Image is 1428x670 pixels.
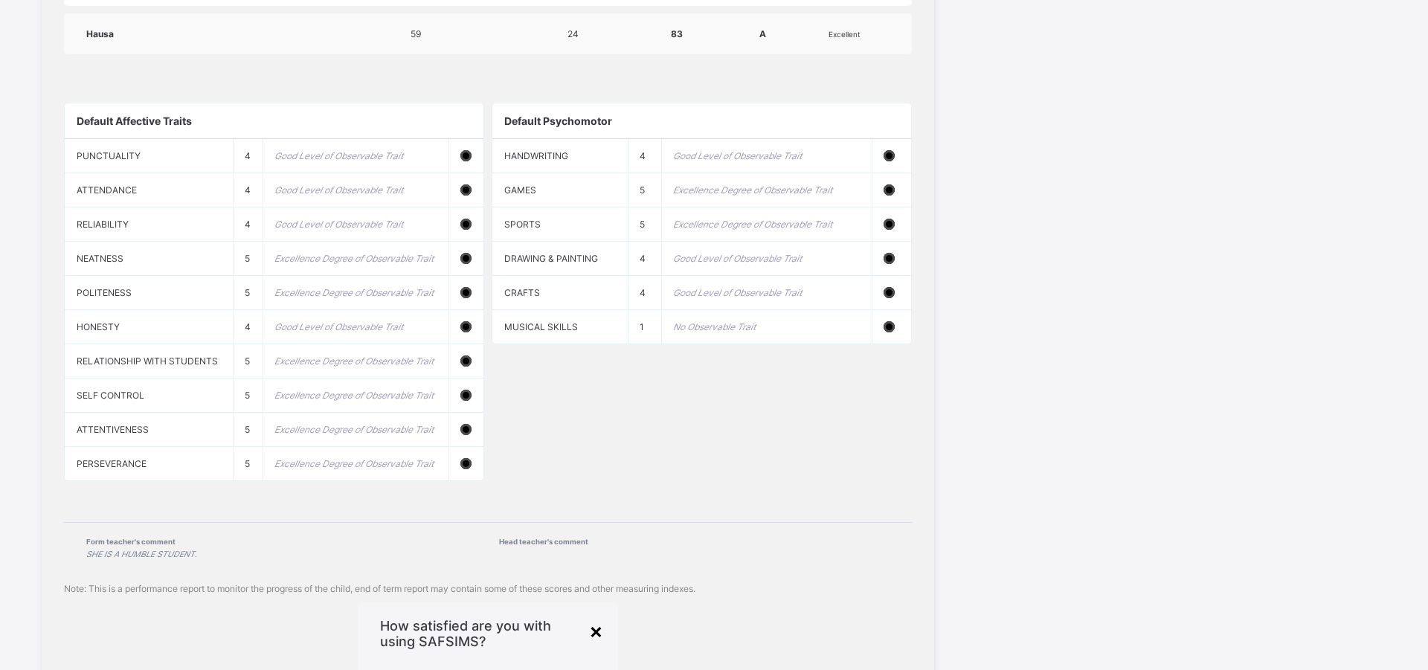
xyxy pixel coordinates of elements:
span: PUNCTUALITY [77,150,141,161]
span: RELIABILITY [77,219,129,230]
span: Hausa [86,28,114,39]
span: Head teacher's comment [499,538,890,546]
i: Excellence Degree of Observable Trait [274,355,434,367]
i: Excellence Degree of Observable Trait [274,458,434,469]
span: 24 [567,28,579,39]
span: NEATNESS [77,253,123,264]
span: 4 [640,253,646,264]
span: 4 [245,219,251,230]
span: GAMES [504,184,536,196]
span: MUSICAL SKILLS [504,321,578,332]
span: Excellent [829,30,861,39]
span: 59 [411,28,421,39]
i: Excellence Degree of Observable Trait [673,184,832,196]
span: 5 [640,184,645,196]
span: Default Psychomotor [504,115,612,127]
span: RELATIONSHIP WITH STUDENTS [77,355,218,367]
span: 1 [640,321,644,332]
i: Excellence Degree of Observable Trait [274,287,434,298]
i: Good Level of Observable Trait [673,287,802,298]
div: × [589,618,603,643]
span: 83 [671,28,683,39]
i: SHE IS A HUMBLE STUDENT. [86,550,197,559]
i: Good Level of Observable Trait [274,219,403,230]
span: DRAWING & PAINTING [504,253,598,264]
span: 4 [245,321,251,332]
span: SPORTS [504,219,541,230]
span: POLITENESS [77,287,132,298]
span: 5 [245,253,250,264]
span: Form teacher's comment [86,538,477,546]
span: PERSEVERANCE [77,458,147,469]
span: SELF CONTROL [77,390,144,401]
span: 4 [245,150,251,161]
i: Good Level of Observable Trait [274,184,403,196]
span: 5 [245,424,250,435]
span: 5 [640,219,645,230]
span: 5 [245,390,250,401]
span: HONESTY [77,321,120,332]
span: HANDWRITING [504,150,568,161]
span: ATTENDANCE [77,184,137,196]
span: 4 [640,287,646,298]
span: 5 [245,355,250,367]
span: 5 [245,287,250,298]
i: Good Level of Observable Trait [274,321,403,332]
i: Excellence Degree of Observable Trait [274,424,434,435]
span: 5 [245,458,250,469]
i: Excellence Degree of Observable Trait [274,253,434,264]
span: How satisfied are you with using SAFSIMS? [380,618,596,649]
i: No Observable Trait [673,321,756,332]
span: Default Affective Traits [77,115,192,127]
span: 4 [640,150,646,161]
i: Good Level of Observable Trait [274,150,403,161]
i: Good Level of Observable Trait [673,253,802,264]
span: ATTENTIVENESS [77,424,149,435]
span: 4 [245,184,251,196]
i: Good Level of Observable Trait [673,150,802,161]
i: Excellence Degree of Observable Trait [274,390,434,401]
span: Note: This is a performance report to monitor the progress of the child, end of term report may c... [64,583,695,594]
span: A [759,28,766,39]
span: CRAFTS [504,287,540,298]
i: Excellence Degree of Observable Trait [673,219,832,230]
